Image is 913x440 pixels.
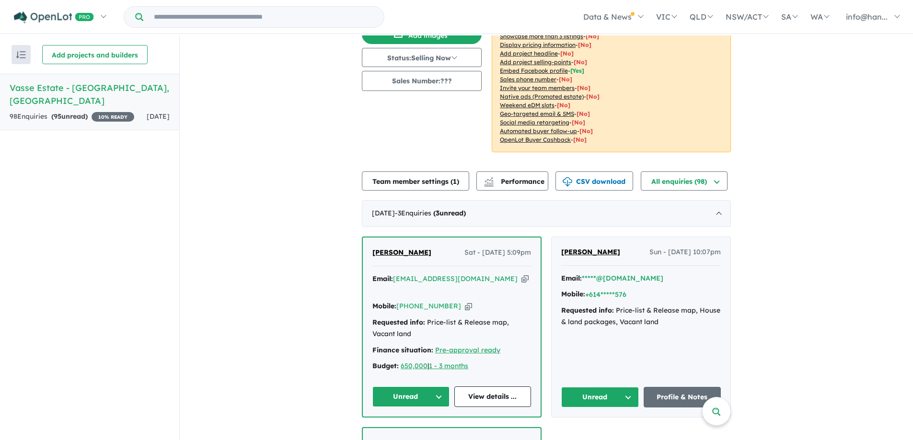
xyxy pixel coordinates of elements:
[572,119,585,126] span: [No]
[579,127,593,135] span: [No]
[16,51,26,58] img: sort.svg
[500,119,569,126] u: Social media retargeting
[453,177,457,186] span: 1
[500,136,571,143] u: OpenLot Buyer Cashback
[464,247,531,259] span: Sat - [DATE] 5:09pm
[500,102,555,109] u: Weekend eDM slots
[401,361,428,370] a: 650,000
[500,67,568,74] u: Embed Facebook profile
[500,76,556,83] u: Sales phone number
[561,290,585,298] strong: Mobile:
[555,171,633,191] button: CSV download
[51,112,88,121] strong: ( unread)
[372,386,450,407] button: Unread
[92,112,134,122] span: 10 % READY
[372,317,531,340] div: Price-list & Release map, Vacant land
[465,301,472,311] button: Copy
[362,71,482,91] button: Sales Number:???
[644,387,721,407] a: Profile & Notes
[362,200,731,227] div: [DATE]
[641,171,728,191] button: All enquiries (98)
[372,247,431,259] a: [PERSON_NAME]
[10,81,170,107] h5: Vasse Estate - [GEOGRAPHIC_DATA] , [GEOGRAPHIC_DATA]
[500,127,577,135] u: Automated buyer follow-up
[846,12,888,22] span: info@han...
[372,318,425,327] strong: Requested info:
[372,302,396,310] strong: Mobile:
[561,274,582,282] strong: Email:
[500,84,575,91] u: Invite your team members
[570,67,584,74] span: [ Yes ]
[54,112,61,121] span: 95
[372,361,531,372] div: |
[574,58,587,66] span: [ No ]
[436,209,439,217] span: 3
[500,110,574,117] u: Geo-targeted email & SMS
[372,361,399,370] strong: Budget:
[577,110,590,117] span: [No]
[42,45,148,64] button: Add projects and builders
[500,93,584,100] u: Native ads (Promoted estate)
[649,247,721,258] span: Sun - [DATE] 10:07pm
[561,248,620,256] span: [PERSON_NAME]
[145,7,382,27] input: Try estate name, suburb, builder or developer
[372,346,433,354] strong: Finance situation:
[429,361,468,370] a: 1 - 3 months
[372,248,431,257] span: [PERSON_NAME]
[433,209,466,217] strong: ( unread)
[484,180,494,186] img: bar-chart.svg
[560,50,574,57] span: [ No ]
[435,346,500,354] a: Pre-approval ready
[454,386,532,407] a: View details ...
[500,41,576,48] u: Display pricing information
[14,11,94,23] img: Openlot PRO Logo White
[10,111,134,123] div: 98 Enquir ies
[521,274,529,284] button: Copy
[561,387,639,407] button: Unread
[561,306,614,315] strong: Requested info:
[586,33,599,40] span: [ No ]
[557,102,570,109] span: [No]
[476,171,548,191] button: Performance
[561,305,721,328] div: Price-list & Release map, House & land packages, Vacant land
[372,274,393,283] strong: Email:
[147,112,170,121] span: [DATE]
[500,58,571,66] u: Add project selling-points
[559,76,572,83] span: [ No ]
[561,247,620,258] a: [PERSON_NAME]
[362,48,482,67] button: Status:Selling Now
[362,171,469,191] button: Team member settings (1)
[578,41,591,48] span: [ No ]
[396,302,461,310] a: [PHONE_NUMBER]
[586,93,600,100] span: [No]
[500,33,583,40] u: Showcase more than 3 listings
[573,136,587,143] span: [No]
[563,177,572,187] img: download icon
[500,50,558,57] u: Add project headline
[485,177,544,186] span: Performance
[395,209,466,217] span: - 3 Enquir ies
[393,274,518,283] a: [EMAIL_ADDRESS][DOMAIN_NAME]
[485,177,493,182] img: line-chart.svg
[577,84,590,91] span: [ No ]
